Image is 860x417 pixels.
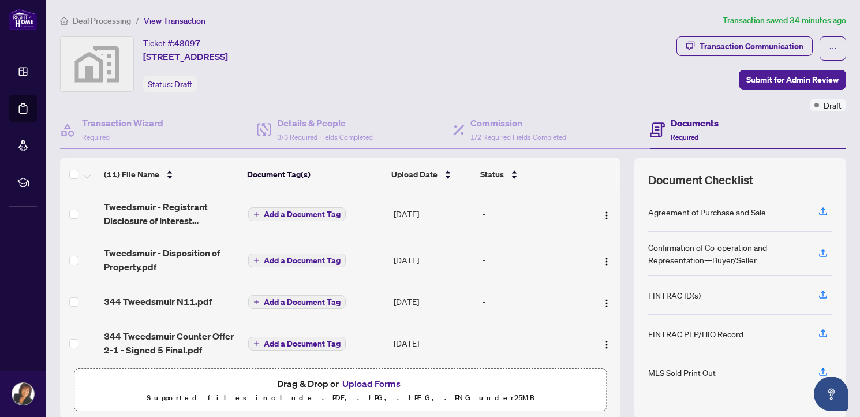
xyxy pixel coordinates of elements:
img: Logo [602,340,611,349]
button: Add a Document Tag [248,295,346,309]
button: Add a Document Tag [248,336,346,351]
span: Deal Processing [73,16,131,26]
img: Logo [602,257,611,266]
span: 48097 [174,38,200,49]
img: Logo [602,211,611,220]
span: View Transaction [144,16,205,26]
button: Add a Document Tag [248,207,346,221]
span: Add a Document Tag [264,210,341,218]
span: plus [253,341,259,347]
th: Upload Date [387,158,476,191]
div: MLS Sold Print Out [648,366,716,379]
div: Status: [143,76,197,92]
button: Submit for Admin Review [739,70,846,90]
button: Add a Document Tag [248,337,346,351]
th: Document Tag(s) [242,158,387,191]
button: Logo [597,251,616,269]
button: Logo [597,334,616,352]
button: Transaction Communication [676,36,813,56]
span: Submit for Admin Review [746,70,839,89]
th: (11) File Name [99,158,242,191]
span: Tweedsmuir - Disposition of Property.pdf [104,246,239,274]
button: Upload Forms [339,376,404,391]
button: Logo [597,204,616,223]
td: [DATE] [389,283,478,320]
span: Required [671,133,698,142]
span: 1/2 Required Fields Completed [470,133,566,142]
td: [DATE] [389,191,478,237]
h4: Commission [470,116,566,130]
button: Logo [597,292,616,311]
div: - [483,337,585,349]
div: Confirmation of Co-operation and Representation—Buyer/Seller [648,241,805,266]
h4: Details & People [277,116,373,130]
span: Upload Date [391,168,438,181]
img: Profile Icon [12,383,34,405]
span: Tweedsmuir - Registrant Disclosure of Interest Acquisition of Property - Signed_signed.pdf [104,200,239,228]
article: Transaction saved 34 minutes ago [723,14,846,27]
img: Logo [602,299,611,308]
div: - [483,295,585,308]
span: Add a Document Tag [264,256,341,265]
th: Status [476,158,586,191]
td: [DATE] [389,237,478,283]
span: 344 Tweedsmuir N11.pdf [104,295,212,308]
span: Add a Document Tag [264,340,341,348]
button: Add a Document Tag [248,207,346,222]
span: [STREET_ADDRESS] [143,50,228,64]
span: Drag & Drop or [277,376,404,391]
span: Required [82,133,110,142]
span: Draft [174,79,192,90]
div: Transaction Communication [700,37,803,55]
span: Drag & Drop orUpload FormsSupported files include .PDF, .JPG, .JPEG, .PNG under25MB [74,369,606,412]
button: Open asap [814,377,848,411]
span: (11) File Name [104,168,159,181]
img: svg%3e [61,37,133,91]
div: - [483,207,585,220]
span: ellipsis [829,44,837,53]
span: home [60,17,68,25]
img: logo [9,9,37,30]
h4: Documents [671,116,719,130]
span: plus [253,299,259,305]
div: FINTRAC PEP/HIO Record [648,327,743,340]
p: Supported files include .PDF, .JPG, .JPEG, .PNG under 25 MB [81,391,599,405]
div: FINTRAC ID(s) [648,289,701,301]
td: [DATE] [389,320,478,366]
span: 3/3 Required Fields Completed [277,133,373,142]
span: plus [253,211,259,217]
span: plus [253,258,259,263]
span: Status [480,168,504,181]
span: Draft [824,99,842,111]
span: Add a Document Tag [264,298,341,306]
div: Agreement of Purchase and Sale [648,206,766,218]
li: / [136,14,139,27]
button: Add a Document Tag [248,254,346,267]
h4: Transaction Wizard [82,116,163,130]
div: Ticket #: [143,36,200,50]
button: Add a Document Tag [248,253,346,268]
div: - [483,254,585,266]
span: Document Checklist [648,172,753,188]
button: Add a Document Tag [248,295,346,310]
span: 344 Tweedsmuir Counter Offer 2-1 - Signed 5 Final.pdf [104,329,239,357]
